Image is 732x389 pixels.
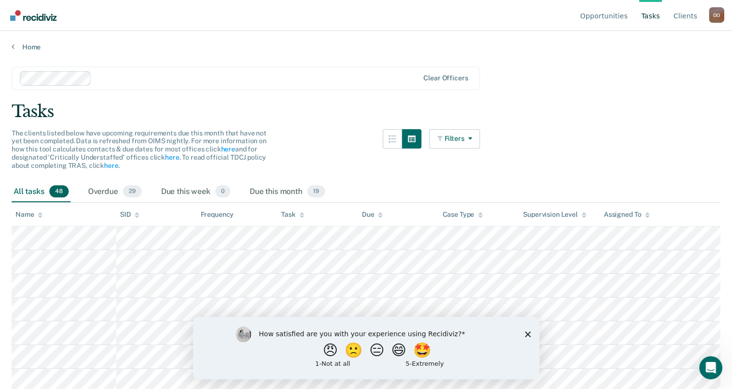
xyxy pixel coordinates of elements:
div: Supervision Level [523,210,586,219]
div: Due [362,210,383,219]
span: The clients listed below have upcoming requirements due this month that have not yet been complet... [12,129,267,169]
a: here [165,153,179,161]
div: Clear officers [423,74,468,82]
img: Recidiviz [10,10,57,21]
span: 48 [49,185,69,198]
span: 19 [307,185,325,198]
div: Task [281,210,304,219]
div: Overdue29 [86,181,144,203]
a: here [221,145,235,153]
span: 0 [215,185,230,198]
div: All tasks48 [12,181,71,203]
button: Profile dropdown button [709,7,724,23]
button: Filters [429,129,480,149]
div: Due this month19 [248,181,327,203]
div: SID [120,210,140,219]
iframe: Intercom live chat [699,356,722,379]
div: Frequency [201,210,234,219]
span: 29 [123,185,142,198]
div: Name [15,210,43,219]
a: here [104,162,118,169]
iframe: Survey by Kim from Recidiviz [193,317,539,379]
div: Tasks [12,102,720,121]
a: Home [12,43,720,51]
div: Case Type [442,210,483,219]
div: Due this week0 [159,181,232,203]
div: O O [709,7,724,23]
div: Assigned To [604,210,650,219]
